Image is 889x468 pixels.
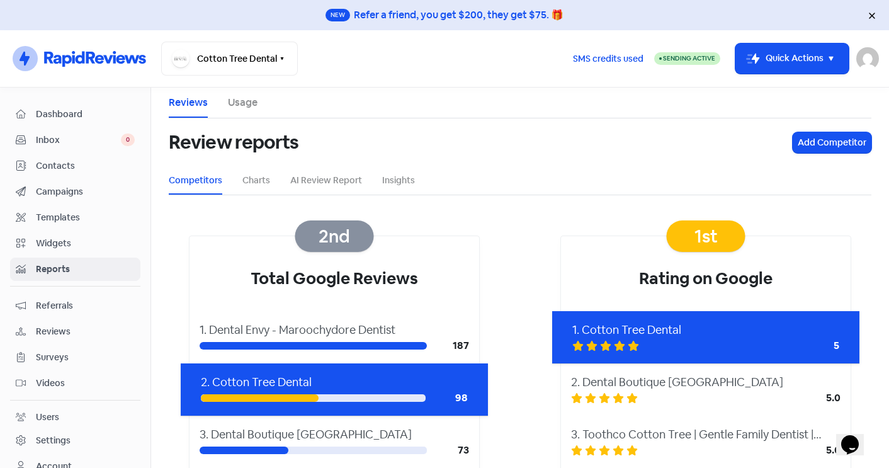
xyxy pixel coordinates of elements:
span: Dashboard [36,108,135,121]
span: SMS credits used [573,52,643,66]
a: Widgets [10,232,140,255]
a: Surveys [10,346,140,369]
div: 1. Cotton Tree Dental [572,321,839,338]
button: Cotton Tree Dental [161,42,298,76]
div: 3. Dental Boutique [GEOGRAPHIC_DATA] [200,426,469,443]
div: 5 [789,338,839,353]
div: 2. Dental Boutique [GEOGRAPHIC_DATA] [571,374,841,391]
div: 2. Cotton Tree Dental [201,374,468,391]
img: User [856,47,879,70]
span: Surveys [36,351,135,364]
a: Reviews [10,320,140,343]
a: AI Review Report [290,174,362,187]
div: 5.0 [790,391,841,406]
span: Campaigns [36,185,135,198]
button: Quick Actions [735,43,849,74]
a: Usage [228,95,258,110]
div: Refer a friend, you get $200, they get $75. 🎁 [354,8,563,23]
div: 1. Dental Envy - Maroochydore Dentist [200,321,469,338]
span: 0 [121,134,135,146]
a: SMS credits used [562,51,654,64]
a: Campaigns [10,180,140,203]
button: Add Competitor [793,132,871,153]
a: Contacts [10,154,140,178]
span: Templates [36,211,135,224]
a: Referrals [10,294,140,317]
span: Sending Active [663,54,715,62]
div: 187 [427,338,469,353]
div: 5.0 [790,443,841,458]
a: Reviews [169,95,208,110]
a: Reports [10,258,140,281]
div: 1st [667,220,745,252]
a: Sending Active [654,51,720,66]
a: Dashboard [10,103,140,126]
a: Templates [10,206,140,229]
span: Reviews [36,325,135,338]
a: Videos [10,372,140,395]
div: Rating on Google [561,236,851,311]
span: Reports [36,263,135,276]
a: Settings [10,429,140,452]
div: 3. Toothco Cotton Tree | Gentle Family Dentist | Dentist Maroochydore [571,426,841,443]
div: 98 [426,391,468,406]
span: Referrals [36,299,135,312]
span: Contacts [36,159,135,173]
a: Inbox 0 [10,128,140,152]
div: Total Google Reviews [190,236,479,311]
div: 2nd [295,220,374,252]
span: New [326,9,350,21]
a: Users [10,406,140,429]
a: Insights [382,174,415,187]
div: Users [36,411,59,424]
div: Settings [36,434,71,447]
iframe: chat widget [836,418,876,455]
span: Inbox [36,134,121,147]
span: Videos [36,377,135,390]
a: Competitors [169,174,222,187]
div: 73 [427,443,469,458]
a: Charts [242,174,270,187]
h1: Review reports [169,122,298,163]
span: Widgets [36,237,135,250]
